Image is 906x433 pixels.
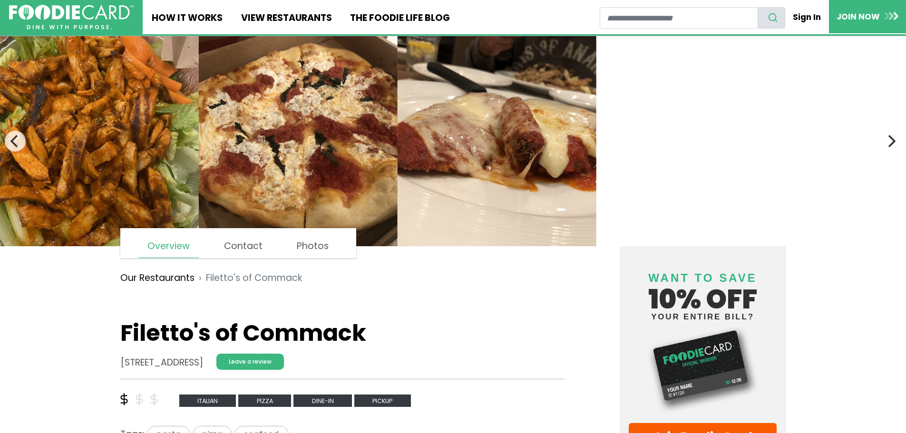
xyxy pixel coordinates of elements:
span: pizza [238,395,291,407]
span: italian [179,395,236,407]
a: Dine-in [293,394,354,406]
a: Overview [138,235,199,258]
a: Our Restaurants [120,271,195,285]
nav: page links [120,228,357,258]
a: Photos [288,235,338,258]
span: Want to save [648,271,757,284]
address: [STREET_ADDRESS] [120,356,203,370]
a: pizza [238,394,293,406]
h1: Filetto's of Commack [120,319,565,347]
a: italian [179,394,239,406]
span: Pickup [354,395,411,407]
a: Pickup [354,394,411,406]
a: Contact [215,235,272,258]
img: Foodie Card [629,326,777,414]
small: your entire bill? [629,313,777,321]
a: Leave a review [216,354,284,370]
button: Previous [5,131,26,152]
button: search [758,7,785,29]
button: Next [880,131,901,152]
h4: 10% off [629,260,777,321]
span: Dine-in [293,395,352,407]
a: Sign In [785,7,829,28]
img: FoodieCard; Eat, Drink, Save, Donate [9,5,134,30]
input: restaurant search [600,7,758,29]
nav: breadcrumb [120,264,565,292]
li: Filetto's of Commack [195,271,302,285]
